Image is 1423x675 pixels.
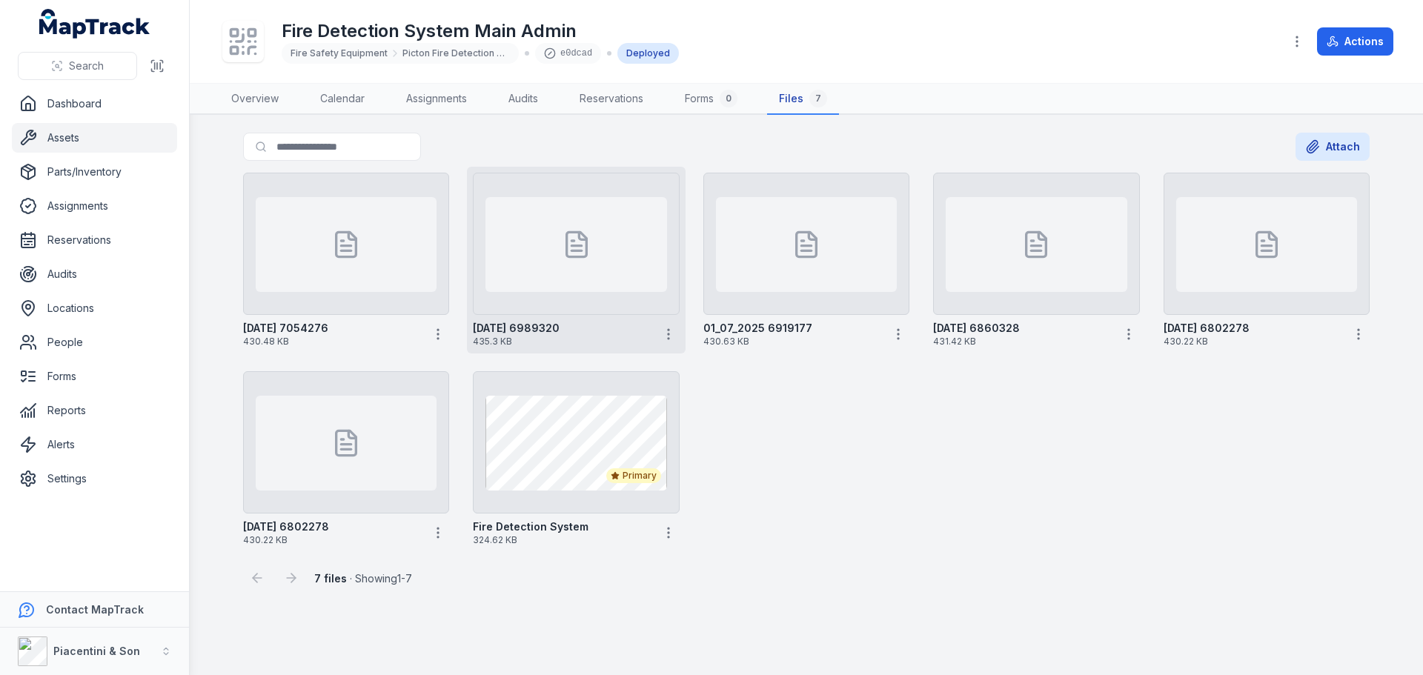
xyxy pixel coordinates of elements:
a: Settings [12,464,177,493]
span: 431.42 KB [933,336,1111,348]
strong: 01_07_2025 6919177 [703,321,812,336]
a: Forms0 [673,84,749,115]
strong: 7 files [314,572,347,585]
button: Search [18,52,137,80]
strong: [DATE] 6802278 [1164,321,1250,336]
strong: [DATE] 7054276 [243,321,328,336]
span: 430.22 KB [243,534,421,546]
strong: Contact MapTrack [46,603,144,616]
a: Assignments [12,191,177,221]
a: Parts/Inventory [12,157,177,187]
div: Deployed [617,43,679,64]
button: Attach [1296,133,1370,161]
a: Locations [12,293,177,323]
div: 0 [720,90,737,107]
span: Picton Fire Detection System [402,47,510,59]
span: 435.3 KB [473,336,651,348]
a: Dashboard [12,89,177,119]
strong: [DATE] 6989320 [473,321,560,336]
strong: Fire Detection System [473,519,588,534]
strong: [DATE] 6802278 [243,519,329,534]
span: Fire Safety Equipment [291,47,388,59]
a: Assignments [394,84,479,115]
button: Actions [1317,27,1393,56]
strong: Piacentini & Son [53,645,140,657]
a: Audits [12,259,177,289]
a: Reports [12,396,177,425]
a: Alerts [12,430,177,459]
a: Audits [497,84,550,115]
a: Assets [12,123,177,153]
a: Reservations [568,84,655,115]
a: Calendar [308,84,377,115]
span: 430.63 KB [703,336,881,348]
div: 7 [809,90,827,107]
span: · Showing 1 - 7 [314,572,412,585]
span: 430.48 KB [243,336,421,348]
span: Search [69,59,104,73]
div: Primary [606,468,661,483]
span: 430.22 KB [1164,336,1341,348]
a: Files7 [767,84,839,115]
strong: [DATE] 6860328 [933,321,1020,336]
a: Reservations [12,225,177,255]
a: MapTrack [39,9,150,39]
a: Forms [12,362,177,391]
h1: Fire Detection System Main Admin [282,19,679,43]
div: e0dcad [535,43,601,64]
a: People [12,327,177,357]
a: Overview [219,84,291,115]
span: 324.62 KB [473,534,651,546]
